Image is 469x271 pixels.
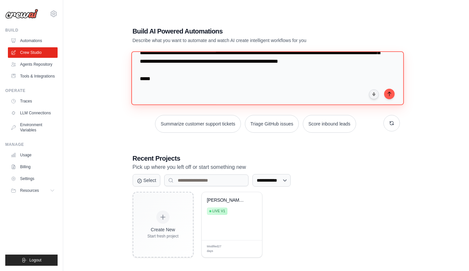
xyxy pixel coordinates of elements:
[133,154,400,163] h3: Recent Projects
[213,209,225,214] span: Live v1
[369,89,379,99] button: Click to speak your automation idea
[133,174,161,187] button: Select
[8,71,58,81] a: Tools & Integrations
[5,255,58,266] button: Logout
[5,9,38,19] img: Logo
[246,246,252,251] span: Edit
[8,185,58,196] button: Resources
[8,150,58,160] a: Usage
[8,35,58,46] a: Automations
[8,59,58,70] a: Agents Repository
[303,115,356,133] button: Score inbound leads
[8,120,58,135] a: Environment Variables
[227,246,244,251] div: Manage deployment
[155,115,241,133] button: Summarize customer support tickets
[207,244,227,253] span: Modified 27 days
[133,163,400,171] p: Pick up where you left off or start something new
[383,115,400,131] button: Get new suggestions
[245,115,299,133] button: Triage GitHub issues
[8,173,58,184] a: Settings
[133,37,354,44] p: Describe what you want to automate and watch AI create intelligent workflows for you
[5,88,58,93] div: Operate
[133,27,354,36] h1: Build AI Powered Automations
[20,188,39,193] span: Resources
[8,96,58,106] a: Traces
[227,246,239,251] span: Manage
[5,142,58,147] div: Manage
[147,234,179,239] div: Start fresh project
[8,108,58,118] a: LLM Connections
[8,47,58,58] a: Crew Studio
[147,226,179,233] div: Create New
[29,258,41,263] span: Logout
[8,162,58,172] a: Billing
[207,197,247,203] div: Aida Goal Setting Conversation Framework
[5,28,58,33] div: Build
